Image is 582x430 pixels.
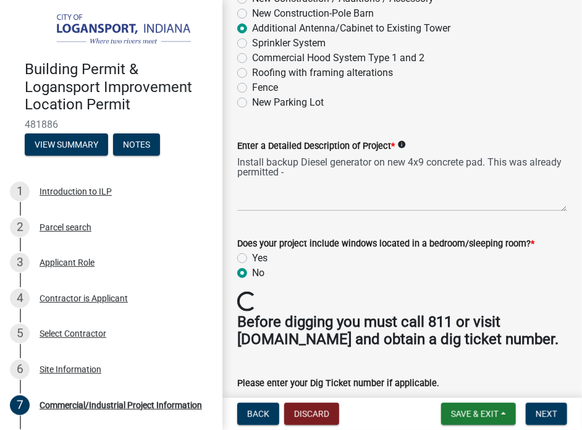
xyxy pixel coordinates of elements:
[25,61,213,114] h4: Building Permit & Logansport Improvement Location Permit
[526,403,567,425] button: Next
[40,401,202,410] div: Commercial/Industrial Project Information
[10,324,30,344] div: 5
[40,223,91,232] div: Parcel search
[397,140,406,149] i: info
[40,365,101,374] div: Site Information
[252,95,324,110] label: New Parking Lot
[237,379,439,388] label: Please enter your Dig Ticket number if applicable.
[451,409,499,419] span: Save & Exit
[10,289,30,308] div: 4
[284,403,339,425] button: Discard
[40,329,106,338] div: Select Contractor
[252,65,393,80] label: Roofing with framing alterations
[247,409,269,419] span: Back
[25,119,198,130] span: 481886
[252,266,264,280] label: No
[10,253,30,272] div: 3
[40,187,112,196] div: Introduction to ILP
[237,240,534,248] label: Does your project include windows located in a bedroom/sleeping room?
[40,294,128,303] div: Contractor is Applicant
[25,13,203,48] img: City of Logansport, Indiana
[252,251,268,266] label: Yes
[441,403,516,425] button: Save & Exit
[252,21,450,36] label: Additional Antenna/Cabinet to Existing Tower
[10,395,30,415] div: 7
[237,403,279,425] button: Back
[237,142,395,151] label: Enter a Detailed Description of Project
[536,409,557,419] span: Next
[237,313,559,348] strong: Before digging you must call 811 or visit [DOMAIN_NAME] and obtain a dig ticket number.
[113,140,160,150] wm-modal-confirm: Notes
[252,51,424,65] label: Commercial Hood System Type 1 and 2
[10,182,30,201] div: 1
[25,140,108,150] wm-modal-confirm: Summary
[10,360,30,379] div: 6
[40,258,95,267] div: Applicant Role
[252,36,326,51] label: Sprinkler System
[10,217,30,237] div: 2
[252,80,278,95] label: Fence
[252,6,374,21] label: New Construction-Pole Barn
[25,133,108,156] button: View Summary
[113,133,160,156] button: Notes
